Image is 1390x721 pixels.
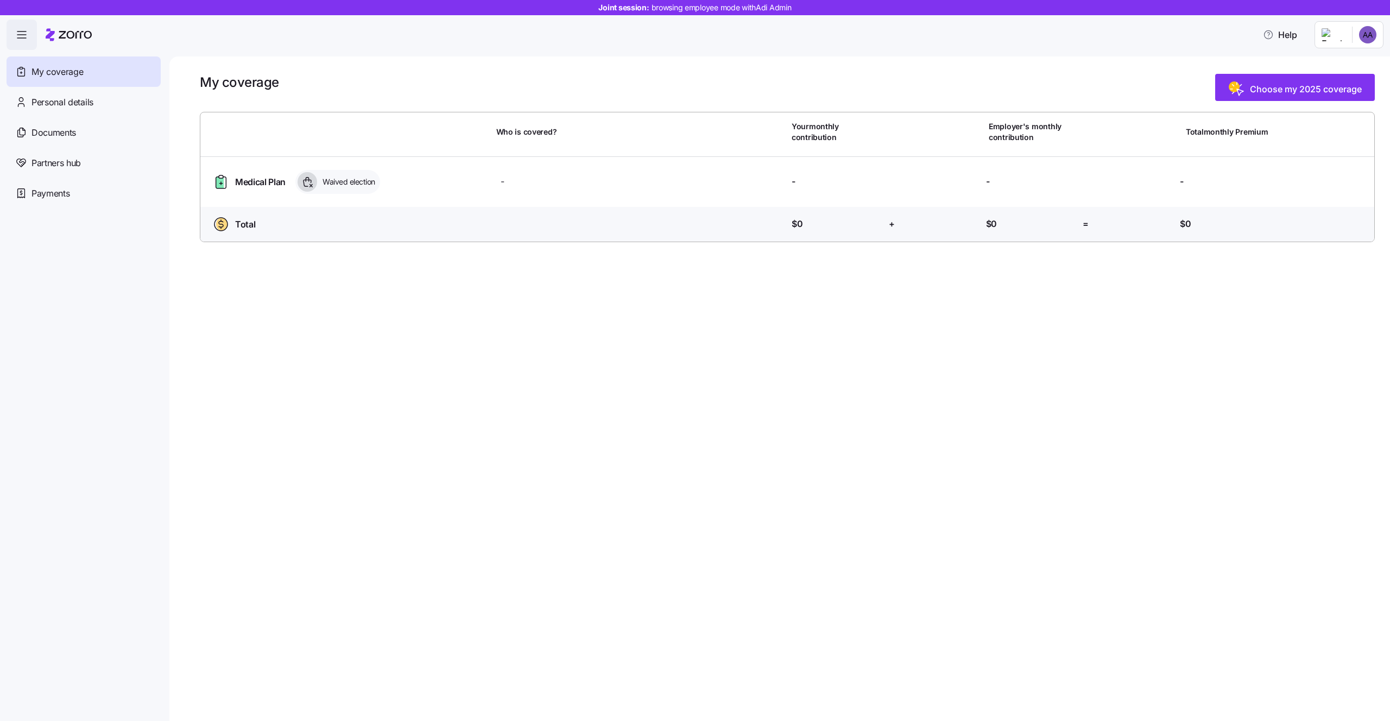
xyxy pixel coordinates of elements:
span: $0 [792,217,803,231]
span: $0 [986,217,997,231]
a: Partners hub [7,148,161,178]
span: Medical Plan [235,175,286,189]
h1: My coverage [200,74,279,91]
button: Help [1254,24,1306,46]
span: Total [235,218,255,231]
a: Payments [7,178,161,208]
span: Documents [31,126,76,140]
span: Joint session: [598,2,791,13]
a: My coverage [7,56,161,87]
span: Your monthly contribution [792,121,882,143]
span: - [792,175,795,188]
span: Employer's monthly contribution [989,121,1079,143]
span: Choose my 2025 coverage [1250,83,1362,96]
span: = [1083,217,1089,231]
span: $0 [1180,217,1191,231]
span: + [889,217,895,231]
button: Choose my 2025 coverage [1215,74,1375,101]
span: Who is covered? [496,127,557,137]
a: Documents [7,117,161,148]
span: - [501,175,504,188]
span: Partners hub [31,156,81,170]
span: My coverage [31,65,83,79]
span: browsing employee mode with Adi Admin [652,2,792,13]
span: Payments [31,187,69,200]
span: Help [1263,28,1297,41]
a: Personal details [7,87,161,117]
span: Personal details [31,96,93,109]
img: Employer logo [1322,28,1343,41]
img: 09212804168253c57e3bfecf549ffc4d [1359,26,1376,43]
span: Waived election [319,176,375,187]
span: - [1180,175,1184,188]
span: - [986,175,990,188]
span: Total monthly Premium [1186,127,1268,137]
